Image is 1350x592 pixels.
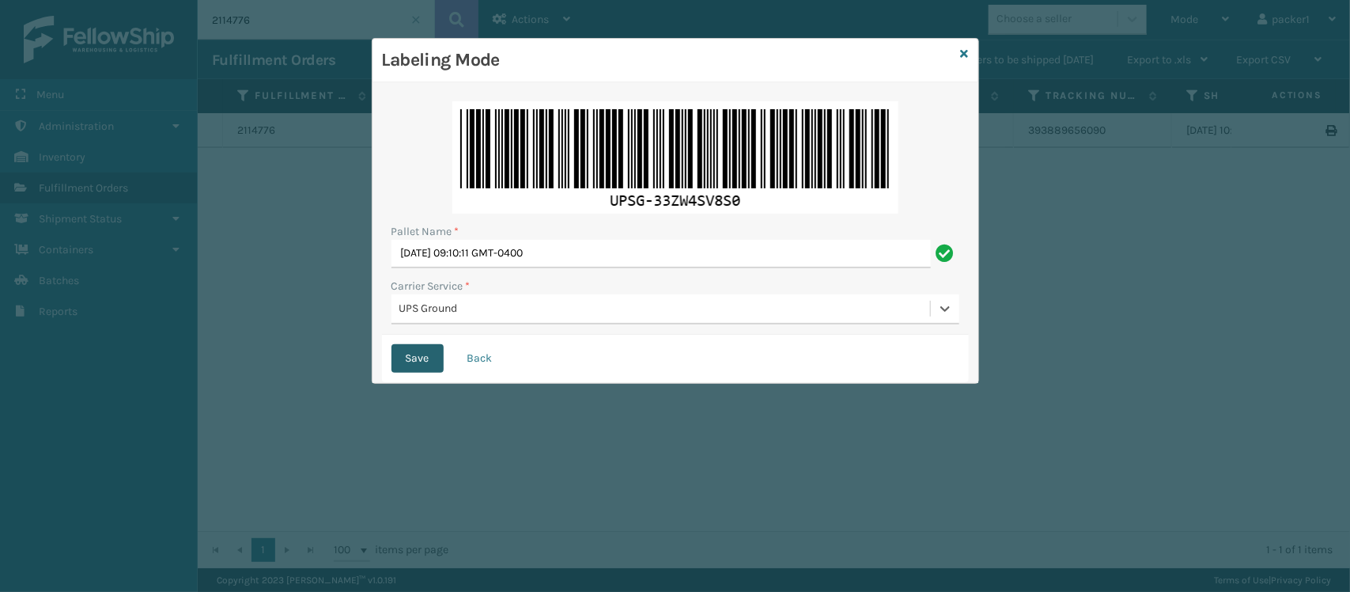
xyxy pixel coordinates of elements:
div: UPS Ground [399,301,932,317]
h3: Labeling Mode [382,48,955,72]
img: AIfPOQAAAAZJREFUAwArcvRqS5NTkAAAAABJRU5ErkJggg== [452,101,898,214]
label: Carrier Service [391,278,471,294]
button: Back [453,344,507,373]
label: Pallet Name [391,223,459,240]
button: Save [391,344,444,373]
